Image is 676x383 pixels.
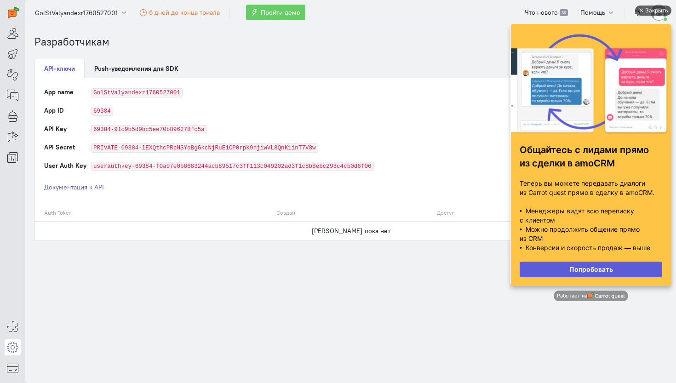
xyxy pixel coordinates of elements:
[261,8,300,17] span: Пройти демо
[14,216,156,225] p: с клиентом
[44,124,67,133] label: API Key
[149,8,220,17] span: 6 дней до конца триала
[14,206,156,216] p: • Менеджеры видят всю переписку
[35,8,118,17] span: GolStValyandexr1760527001
[14,158,109,169] strong: из сделки в amoCRM
[432,204,588,222] th: Доступ
[81,292,119,300] img: logo
[14,225,156,234] p: • Можно продолжить общение прямо
[34,34,109,50] li: Разработчикам
[14,234,156,243] p: из CRM
[272,204,432,222] th: Создан
[34,34,667,50] nav: breadcrumb
[48,291,122,301] a: Работает на
[30,4,132,21] button: GolStValyandexr1760527001
[139,6,162,16] div: Закрыть
[35,221,666,240] td: [PERSON_NAME] пока нет
[14,262,156,277] a: Попробовать
[14,179,156,197] p: Теперь вы можете передавать диалоги из Carrot quest прямо в сделку в amoCRM.
[91,162,374,171] code: userauthkey-69384-f0a97e0b8683244acb89517c3ff113c049202ad3f1c8b8ebc293c4cb0d6f06
[51,292,81,299] span: Работает на
[91,143,318,153] code: PRIVATE-69384-lEXQthcPRpNSYoBgGkcNjRuE1CP0rpK9hjiwVL8QnK1inT7V8w
[85,59,188,78] a: Push-уведомления для SDK
[44,183,104,192] a: Документация к API
[44,161,86,170] label: User Auth Key
[14,144,111,155] strong: Общайтесь с лидами
[8,7,19,18] img: carrot-quest.svg
[44,143,75,152] label: API Secret
[246,5,305,20] button: Пройти демо
[35,204,272,222] th: Auth Token
[114,144,143,155] strong: прямо
[34,59,85,78] a: API-ключи
[44,106,64,115] label: App ID
[44,87,74,97] label: App name
[14,243,156,252] p: • Конверсии и скорость продаж — выше
[91,88,183,97] code: GolStValyandexr1760527001
[91,125,207,134] code: 69384-91c9b5d9bc5ee70b896278fc5a
[91,107,113,116] code: 69384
